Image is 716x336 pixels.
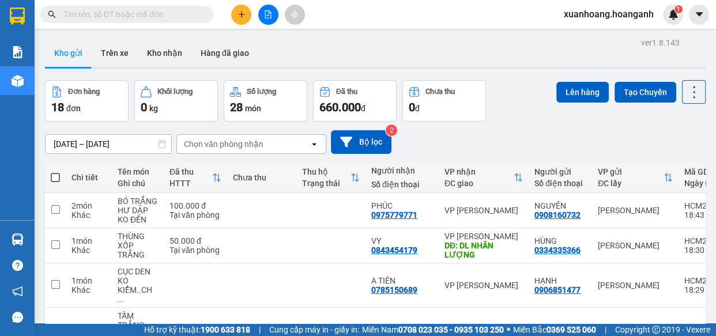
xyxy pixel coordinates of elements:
[118,295,125,304] span: ...
[598,206,673,215] div: [PERSON_NAME]
[507,327,510,332] span: ⚪️
[118,179,158,188] div: Ghi chú
[694,9,704,20] span: caret-down
[676,5,680,13] span: 1
[668,9,679,20] img: icon-new-feature
[674,5,683,13] sup: 1
[513,323,596,336] span: Miền Bắc
[224,80,307,122] button: Số lượng28món
[68,88,100,96] div: Đơn hàng
[71,246,106,255] div: Khác
[319,100,361,114] span: 660.000
[245,104,261,113] span: món
[10,10,28,22] span: Gửi:
[444,232,523,241] div: VP [PERSON_NAME]
[118,206,158,224] div: HƯ DẬP KO ĐỀN
[110,37,203,51] div: VY
[45,80,129,122] button: Đơn hàng18đơn
[10,50,102,66] div: 0334335366
[157,88,193,96] div: Khối lượng
[336,88,357,96] div: Đã thu
[402,80,486,122] button: Chưa thu0đ
[534,285,581,295] div: 0906851477
[652,326,660,334] span: copyright
[409,100,415,114] span: 0
[169,210,221,220] div: Tại văn phòng
[362,323,504,336] span: Miền Nam
[444,281,523,290] div: VP [PERSON_NAME]
[415,104,420,113] span: đ
[247,88,276,96] div: Số lượng
[556,82,609,103] button: Lên hàng
[118,232,158,259] div: THÙNG XỐP TRẮNG
[302,167,351,176] div: Thu hộ
[110,10,203,37] div: VP [PERSON_NAME]
[110,11,138,23] span: Nhận:
[534,276,586,285] div: HẠNH
[534,246,581,255] div: 0334335366
[164,163,227,193] th: Toggle SortBy
[598,179,664,188] div: ĐC lấy
[141,100,147,114] span: 0
[598,241,673,250] div: [PERSON_NAME]
[371,276,433,285] div: A TIÊN
[118,276,158,304] div: KO KIỂM..CHƯA CƯỚC PR THU 40
[10,7,25,25] img: logo-vxr
[547,325,596,334] strong: 0369 525 060
[598,167,664,176] div: VP gửi
[149,104,158,113] span: kg
[169,246,221,255] div: Tại văn phòng
[258,5,278,25] button: file-add
[191,39,258,67] button: Hàng đã giao
[118,311,158,330] div: TẤM TRẮNG
[331,130,391,154] button: Bộ lọc
[592,163,679,193] th: Toggle SortBy
[169,179,212,188] div: HTTT
[66,104,81,113] span: đơn
[138,39,191,67] button: Kho nhận
[264,10,272,18] span: file-add
[371,236,433,246] div: VY
[534,179,586,188] div: Số điện thoại
[201,325,250,334] strong: 1900 633 818
[641,36,680,49] div: ver 1.8.143
[144,323,250,336] span: Hỗ trợ kỹ thuật:
[110,67,199,108] span: DL NHÂN LƯỢNG
[605,323,606,336] span: |
[12,75,24,87] img: warehouse-icon
[169,236,221,246] div: 50.000 đ
[439,163,529,193] th: Toggle SortBy
[233,173,291,182] div: Chưa thu
[444,241,523,259] div: DĐ: DL NHÂN LƯỢNG
[555,7,663,21] span: xuanhoang.hoanganh
[10,10,102,36] div: [PERSON_NAME]
[92,39,138,67] button: Trên xe
[71,236,106,246] div: 1 món
[118,167,158,176] div: Tên món
[534,201,586,210] div: NGUYÊN
[63,8,199,21] input: Tìm tên, số ĐT hoặc mã đơn
[71,285,106,295] div: Khác
[425,88,455,96] div: Chưa thu
[285,5,305,25] button: aim
[110,51,203,67] div: 0843454179
[169,201,221,210] div: 100.000 đ
[230,100,243,114] span: 28
[534,167,586,176] div: Người gửi
[259,323,261,336] span: |
[371,246,417,255] div: 0843454179
[689,5,709,25] button: caret-down
[361,104,365,113] span: đ
[371,210,417,220] div: 0975779771
[12,46,24,58] img: solution-icon
[302,179,351,188] div: Trạng thái
[184,138,263,150] div: Chọn văn phòng nhận
[12,260,23,271] span: question-circle
[12,286,23,297] span: notification
[71,210,106,220] div: Khác
[371,201,433,210] div: PHÚC
[51,100,64,114] span: 18
[71,201,106,210] div: 2 món
[371,180,433,189] div: Số điện thoại
[118,267,158,276] div: CỤC DEN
